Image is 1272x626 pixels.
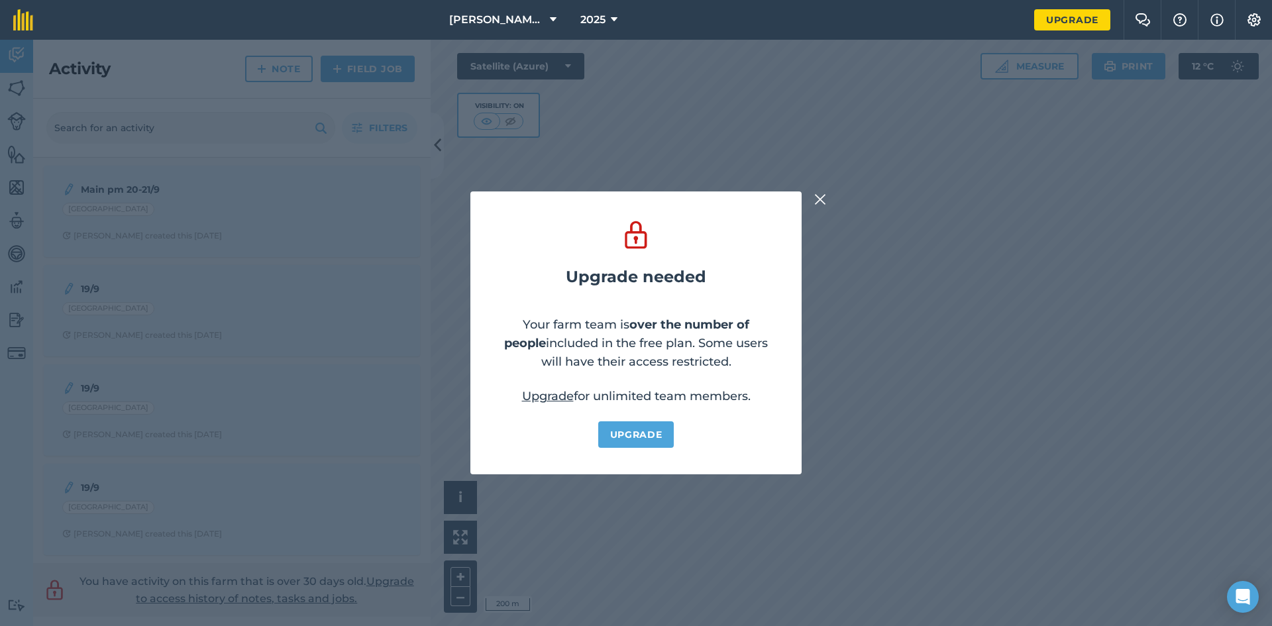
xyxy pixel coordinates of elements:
a: Upgrade [598,421,674,448]
img: svg+xml;base64,PHN2ZyB4bWxucz0iaHR0cDovL3d3dy53My5vcmcvMjAwMC9zdmciIHdpZHRoPSIxNyIgaGVpZ2h0PSIxNy... [1210,12,1224,28]
div: Open Intercom Messenger [1227,581,1259,613]
img: fieldmargin Logo [13,9,33,30]
img: svg+xml;base64,PHN2ZyB4bWxucz0iaHR0cDovL3d3dy53My5vcmcvMjAwMC9zdmciIHdpZHRoPSIyMiIgaGVpZ2h0PSIzMC... [814,191,826,207]
img: Two speech bubbles overlapping with the left bubble in the forefront [1135,13,1151,26]
a: Upgrade [1034,9,1110,30]
p: Your farm team is included in the free plan. Some users will have their access restricted. [497,315,775,371]
img: A question mark icon [1172,13,1188,26]
h2: Upgrade needed [566,268,706,286]
span: 2025 [580,12,606,28]
p: for unlimited team members. [522,387,751,405]
a: Upgrade [522,389,574,403]
span: [PERSON_NAME] Homefarm [449,12,545,28]
img: A cog icon [1246,13,1262,26]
